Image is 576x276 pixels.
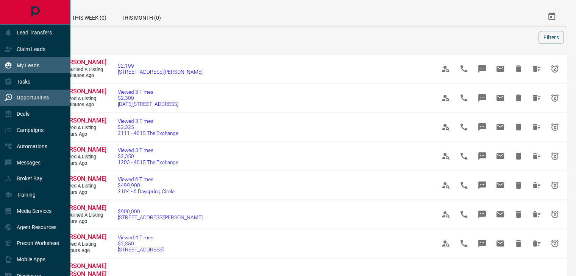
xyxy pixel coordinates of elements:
span: Message [473,118,491,136]
span: Snooze [546,147,564,165]
span: View Profile [437,176,455,194]
span: Snooze [546,60,564,78]
span: $499,900 [118,182,175,188]
span: 14 hours ago [61,248,106,254]
span: Message [473,89,491,107]
span: Hide [509,60,528,78]
span: Hide All from Anusha Karra [528,89,546,107]
a: [PERSON_NAME] [61,59,106,67]
a: Viewed 3 Times$2,300[DATE][STREET_ADDRESS] [118,89,178,107]
span: Call [455,60,473,78]
span: $2,325 [118,124,178,130]
span: $900,000 [118,208,203,214]
span: Hide All from Anand Panse [528,205,546,223]
span: [PERSON_NAME] [61,146,106,153]
span: [PERSON_NAME] [61,88,106,95]
span: 2 hours ago [61,160,106,167]
span: Snooze [546,176,564,194]
span: Viewed a Listing [61,183,106,189]
span: Hide [509,147,528,165]
a: Viewed 3 Times$2,3252111 - 4015 The Exchange [118,118,178,136]
a: [PERSON_NAME] [61,146,106,154]
span: Hide All from Zoya Hutchinson-Smith [528,234,546,253]
span: View Profile [437,147,455,165]
span: Snooze [546,118,564,136]
span: Message [473,205,491,223]
span: Email [491,118,509,136]
span: [DATE][STREET_ADDRESS] [118,101,178,107]
span: Message [473,176,491,194]
span: Hide [509,205,528,223]
span: [PERSON_NAME] [61,117,106,124]
span: [PERSON_NAME] [61,59,106,66]
button: Select Date Range [543,8,561,26]
span: Viewed a Listing [61,125,106,131]
a: [PERSON_NAME] [61,233,106,241]
span: 2 hours ago [61,131,106,138]
span: View Profile [437,234,455,253]
span: [STREET_ADDRESS][PERSON_NAME] [118,69,203,75]
span: Call [455,147,473,165]
span: $2,199 [118,63,203,69]
span: Email [491,89,509,107]
a: [PERSON_NAME] [61,117,106,125]
span: Viewed 4 Times [118,234,164,240]
span: [PERSON_NAME] [61,175,106,182]
span: Email [491,147,509,165]
span: Email [491,205,509,223]
div: This Week (0) [64,8,114,26]
div: This Month (0) [114,8,169,26]
span: Viewed 3 Times [118,89,178,95]
span: Snooze [546,89,564,107]
span: Hide [509,234,528,253]
span: [STREET_ADDRESS][PERSON_NAME] [118,214,203,220]
span: 3 hours ago [61,189,106,196]
span: [STREET_ADDRESS] [118,247,164,253]
span: View Profile [437,89,455,107]
span: Call [455,176,473,194]
span: Viewed a Listing [61,241,106,248]
span: 1203 - 4015 The Exchange [118,159,178,165]
span: Hide All from Jeet Chakrabarty [528,176,546,194]
a: [PERSON_NAME] [61,175,106,183]
span: Message [473,147,491,165]
span: Hide All from Priyanka Thathagar [528,118,546,136]
span: Email [491,60,509,78]
a: Viewed 4 Times$2,350[STREET_ADDRESS] [118,234,164,253]
span: View Profile [437,60,455,78]
span: 35 minutes ago [61,102,106,108]
span: View Profile [437,118,455,136]
a: Viewed 3 Times$2,3501203 - 4015 The Exchange [118,147,178,165]
span: Call [455,234,473,253]
span: View Profile [437,205,455,223]
span: Call [455,118,473,136]
span: Email [491,234,509,253]
span: $2,350 [118,153,178,159]
span: 5 hours ago [61,219,106,225]
a: Viewed 6 Times$499,9002104 - 6 Dayspring Circle [118,176,175,194]
span: $2,300 [118,95,178,101]
span: Hide [509,89,528,107]
span: Email [491,176,509,194]
span: Viewed 6 Times [118,176,175,182]
span: 24 minutes ago [61,73,106,79]
span: Hide [509,176,528,194]
a: [PERSON_NAME] [61,88,106,96]
span: Viewed a Listing [61,154,106,160]
span: Favourited a Listing [61,67,106,73]
span: Hide All from Priyanka Thathagar [528,147,546,165]
span: 2104 - 6 Dayspring Circle [118,188,175,194]
span: Viewed 3 Times [118,118,178,124]
span: Hide [509,118,528,136]
a: $2,199[STREET_ADDRESS][PERSON_NAME] [118,63,203,75]
span: Call [455,205,473,223]
span: Favourited a Listing [61,212,106,219]
span: Hide All from Tanmay Kore [528,60,546,78]
span: Message [473,60,491,78]
span: 2111 - 4015 The Exchange [118,130,178,136]
a: [PERSON_NAME] [61,204,106,212]
span: $2,350 [118,240,164,247]
span: Viewed a Listing [61,96,106,102]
